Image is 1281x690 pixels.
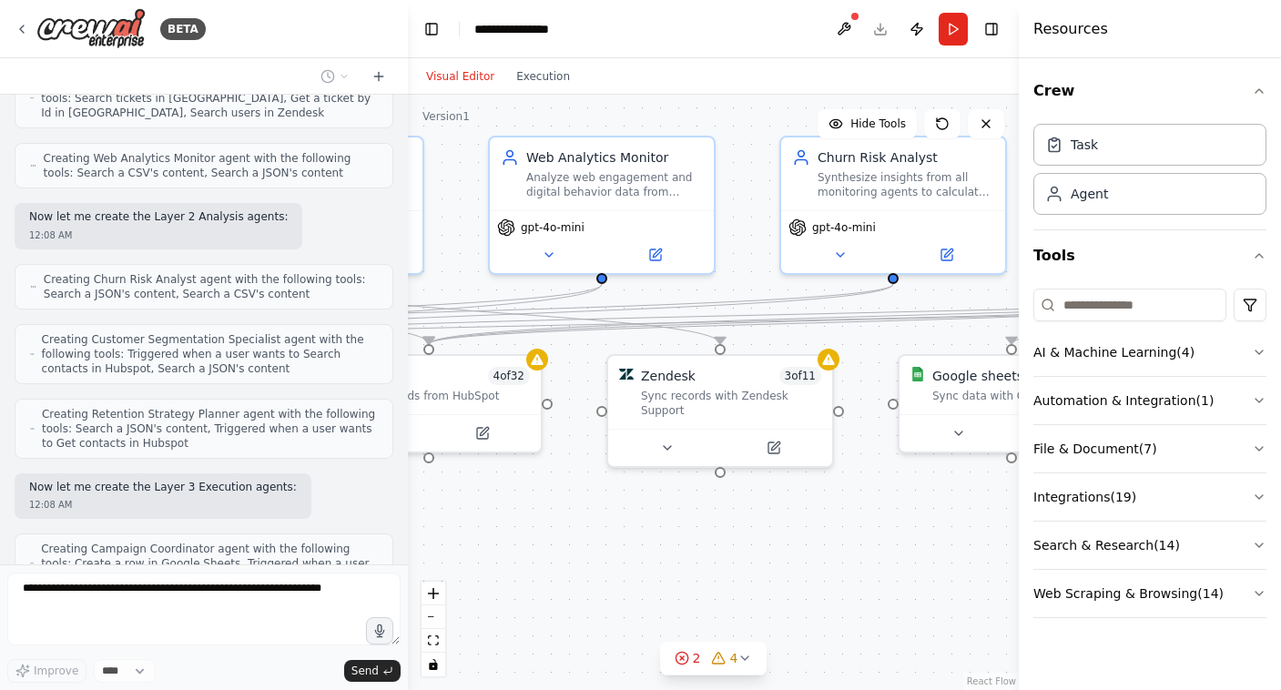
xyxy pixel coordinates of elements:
[619,367,634,381] img: Zendesk
[36,8,146,49] img: Logo
[42,332,378,376] span: Creating Customer Segmentation Specialist agent with the following tools: Triggered when a user w...
[422,629,445,653] button: fit view
[850,117,906,131] span: Hide Tools
[350,389,530,403] div: Sync records from HubSpot
[422,109,470,124] div: Version 1
[1033,377,1266,424] button: Automation & Integration(1)
[415,66,505,87] button: Visual Editor
[315,354,543,453] div: HubSpot4of32Sync records from HubSpot
[41,76,378,120] span: Creating Customer Service Monitor agent with the following tools: Search tickets in [GEOGRAPHIC_D...
[422,582,445,605] button: zoom in
[1033,117,1266,229] div: Crew
[1033,18,1108,40] h4: Resources
[932,389,1113,403] div: Sync data with Google Sheets
[1033,425,1266,472] button: File & Document(7)
[29,210,288,225] p: Now let me create the Layer 2 Analysis agents:
[488,367,531,385] span: Number of enabled actions
[34,664,78,678] span: Improve
[1033,66,1266,117] button: Crew
[366,617,393,644] button: Click to speak your automation idea
[979,16,1004,42] button: Hide right sidebar
[526,148,703,167] div: Web Analytics Monitor
[779,367,822,385] span: Number of enabled actions
[967,676,1016,686] a: React Flow attribution
[1033,473,1266,521] button: Integrations(19)
[301,284,729,344] g: Edge from b752963d-5e44-4d36-8aa6-da3445a32c22 to 8142b2a7-295d-4abf-b526-9e4853c2c9d3
[474,20,568,38] nav: breadcrumb
[7,659,86,683] button: Improve
[812,220,876,235] span: gpt-4o-mini
[505,66,581,87] button: Execution
[641,389,821,418] div: Sync records with Zendesk Support
[29,498,297,512] div: 12:08 AM
[818,170,994,199] div: Synthesize insights from all monitoring agents to calculate comprehensive churn risk scores for c...
[128,284,611,344] g: Edge from c117665b-c8d9-45b3-b582-e62ef1159bfd to 02cc6c58-c9df-46aa-9c5c-6b56de807389
[1071,136,1098,154] div: Task
[932,367,1023,385] div: Google sheets
[1033,230,1266,281] button: Tools
[351,664,379,678] span: Send
[1033,570,1266,617] button: Web Scraping & Browsing(14)
[898,354,1125,453] div: Google SheetsGoogle sheetsSync data with Google Sheets
[606,354,834,468] div: ZendeskZendesk3of11Sync records with Zendesk Support
[1033,329,1266,376] button: AI & Machine Learning(4)
[895,244,998,266] button: Open in side panel
[818,109,917,138] button: Hide Tools
[44,272,378,301] span: Creating Churn Risk Analyst agent with the following tools: Search a JSON's content, Search a CSV...
[693,649,701,667] span: 2
[604,244,707,266] button: Open in side panel
[722,437,825,459] button: Open in side panel
[41,542,378,585] span: Creating Campaign Coordinator agent with the following tools: Create a row in Google Sheets, Trig...
[1071,185,1108,203] div: Agent
[422,653,445,676] button: toggle interactivity
[29,481,297,495] p: Now let me create the Layer 3 Execution agents:
[526,170,703,199] div: Analyze web engagement and digital behavior data from {analytics_platform} to identify customers ...
[1033,281,1266,633] div: Tools
[344,660,401,682] button: Send
[730,649,738,667] span: 4
[818,148,994,167] div: Churn Risk Analyst
[364,66,393,87] button: Start a new chat
[641,367,696,385] div: Zendesk
[42,407,378,451] span: Creating Retention Strategy Planner agent with the following tools: Search a JSON's content, Trig...
[910,367,925,381] img: Google Sheets
[1033,522,1266,569] button: Search & Research(14)
[422,582,445,676] div: React Flow controls
[44,151,378,180] span: Creating Web Analytics Monitor agent with the following tools: Search a CSV's content, Search a J...
[779,136,1007,275] div: Churn Risk AnalystSynthesize insights from all monitoring agents to calculate comprehensive churn...
[521,220,585,235] span: gpt-4o-mini
[431,422,534,444] button: Open in side panel
[313,66,357,87] button: Switch to previous chat
[422,605,445,629] button: zoom out
[29,228,288,242] div: 12:08 AM
[660,642,768,675] button: 24
[419,16,444,42] button: Hide left sidebar
[160,18,206,40] div: BETA
[488,136,716,275] div: Web Analytics MonitorAnalyze web engagement and digital behavior data from {analytics_platform} t...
